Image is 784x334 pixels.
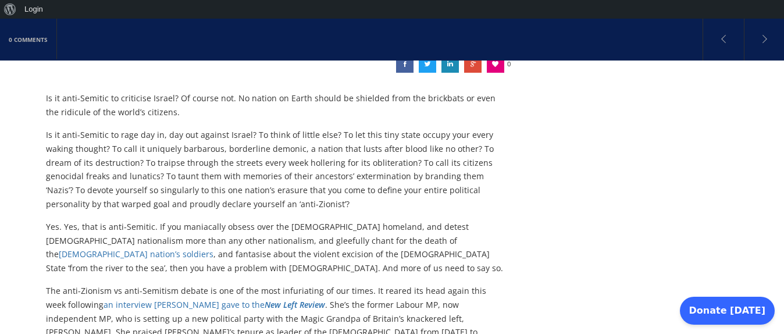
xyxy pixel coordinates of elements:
a: Yes, anti-Zionism is anti-Semitism [441,55,459,73]
p: Yes. Yes, that is anti-Semitic. If you maniacally obsess over the [DEMOGRAPHIC_DATA] homeland, an... [46,220,507,275]
a: Yes, anti-Zionism is anti-Semitism [419,55,436,73]
p: Is it anti-Semitic to rage day in, day out against Israel? To think of little else? To let this t... [46,128,507,211]
a: an interview [PERSON_NAME] gave to theNew Left Review [104,299,325,310]
span: 0 [507,55,511,73]
a: Yes, anti-Zionism is anti-Semitism [396,55,414,73]
a: Yes, anti-Zionism is anti-Semitism [464,55,482,73]
p: Is it anti-Semitic to criticise Israel? Of course not. No nation on Earth should be shielded from... [46,91,507,119]
a: [DEMOGRAPHIC_DATA] nation’s soldiers [59,248,213,260]
em: New Left Review [265,299,325,310]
